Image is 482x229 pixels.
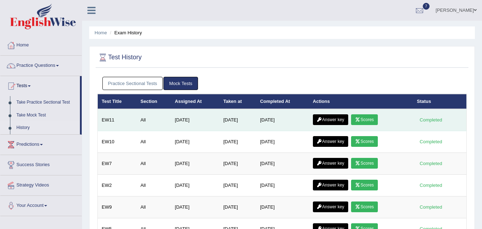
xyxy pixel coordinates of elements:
a: Scores [351,201,377,212]
th: Assigned At [171,94,219,109]
a: Practice Questions [0,56,82,74]
td: EW7 [98,153,137,175]
th: Taken at [219,94,256,109]
h2: Test History [97,52,142,63]
td: [DATE] [171,196,219,218]
td: All [137,153,171,175]
td: All [137,109,171,131]
a: Take Mock Test [13,109,80,122]
span: 7 [423,3,430,10]
div: Completed [417,181,445,189]
td: EW11 [98,109,137,131]
td: [DATE] [219,153,256,175]
a: Answer key [313,136,348,147]
th: Actions [309,94,413,109]
td: [DATE] [256,196,309,218]
div: Completed [417,203,445,211]
td: All [137,131,171,153]
a: Scores [351,180,377,190]
td: [DATE] [219,175,256,196]
th: Section [137,94,171,109]
a: Answer key [313,158,348,169]
td: [DATE] [171,175,219,196]
td: [DATE] [171,109,219,131]
th: Status [413,94,467,109]
td: EW2 [98,175,137,196]
td: [DATE] [171,153,219,175]
td: [DATE] [256,153,309,175]
a: Answer key [313,201,348,212]
li: Exam History [108,29,142,36]
th: Completed At [256,94,309,109]
td: [DATE] [256,131,309,153]
a: Practice Sectional Tests [102,77,163,90]
a: History [13,121,80,134]
td: [DATE] [171,131,219,153]
td: [DATE] [256,175,309,196]
a: Mock Tests [163,77,198,90]
td: [DATE] [256,109,309,131]
a: Take Practice Sectional Test [13,96,80,109]
td: All [137,196,171,218]
a: Strategy Videos [0,175,82,193]
a: Predictions [0,135,82,153]
td: EW9 [98,196,137,218]
a: Your Account [0,196,82,214]
td: [DATE] [219,131,256,153]
div: Completed [417,160,445,167]
th: Test Title [98,94,137,109]
a: Scores [351,136,377,147]
a: Scores [351,158,377,169]
td: [DATE] [219,196,256,218]
td: All [137,175,171,196]
div: Completed [417,138,445,145]
a: Scores [351,114,377,125]
a: Home [95,30,107,35]
a: Answer key [313,180,348,190]
a: Tests [0,76,80,94]
td: EW10 [98,131,137,153]
div: Completed [417,116,445,124]
td: [DATE] [219,109,256,131]
a: Answer key [313,114,348,125]
a: Home [0,35,82,53]
a: Success Stories [0,155,82,173]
